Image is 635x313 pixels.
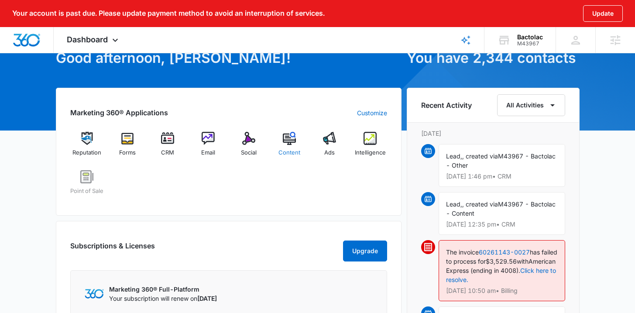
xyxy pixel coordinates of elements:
[462,200,498,208] span: , created via
[109,285,217,294] p: Marketing 360® Full-Platform
[462,152,498,160] span: , created via
[517,34,543,41] div: account name
[241,148,257,157] span: Social
[446,200,462,208] span: Lead,
[479,248,530,256] a: 60261143-0027
[446,248,479,256] span: The invoice
[192,132,225,163] a: Email
[355,148,386,157] span: Intelligence
[109,294,217,303] p: Your subscription will renew on
[197,295,217,302] span: [DATE]
[70,187,103,196] span: Point of Sale
[110,132,144,163] a: Forms
[497,94,565,116] button: All Activities
[119,148,136,157] span: Forms
[446,152,556,169] span: M43967 - Bactolac - Other
[201,148,215,157] span: Email
[85,289,104,298] img: Marketing 360 Logo
[354,132,387,163] a: Intelligence
[446,152,462,160] span: Lead,
[161,148,174,157] span: CRM
[70,132,104,163] a: Reputation
[517,258,529,265] span: with
[407,48,580,69] h1: You have 2,344 contacts
[151,132,185,163] a: CRM
[70,170,104,202] a: Point of Sale
[446,173,558,179] p: [DATE] 1:46 pm • CRM
[232,132,266,163] a: Social
[421,129,565,138] p: [DATE]
[343,241,387,261] button: Upgrade
[70,241,155,258] h2: Subscriptions & Licenses
[517,41,543,47] div: account id
[446,221,558,227] p: [DATE] 12:35 pm • CRM
[583,5,623,22] button: Update
[72,148,101,157] span: Reputation
[313,132,347,163] a: Ads
[324,148,335,157] span: Ads
[278,148,300,157] span: Content
[486,258,517,265] span: $3,529.56
[56,48,402,69] h1: Good afternoon, [PERSON_NAME]!
[54,27,134,53] div: Dashboard
[421,100,472,110] h6: Recent Activity
[70,107,168,118] h2: Marketing 360® Applications
[446,200,556,217] span: M43967 - Bactolac - Content
[12,9,325,17] p: Your account is past due. Please update payment method to avoid an interruption of services.
[272,132,306,163] a: Content
[67,35,108,44] span: Dashboard
[446,288,558,294] p: [DATE] 10:50 am • Billing
[357,108,387,117] a: Customize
